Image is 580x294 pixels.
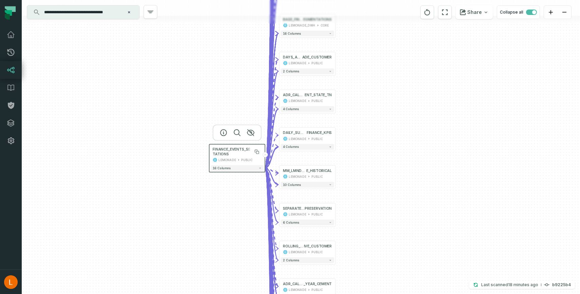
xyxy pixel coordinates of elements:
span: ADR_CALENDAR [283,282,304,287]
span: 2 columns [283,258,299,262]
button: Messages [45,212,90,239]
span: 2 columns [283,70,299,73]
span: DAYS_ACTIVE_LEMON [283,55,302,60]
button: zoom out [558,6,571,19]
span: PRESERVATION [305,206,332,211]
span: FINANCE_EVENTS_SEGMENTATIONS [213,147,261,156]
span: Messages [56,229,80,234]
button: - [262,152,268,157]
span: FINANCE_KPIS [307,131,332,135]
relative-time: Sep 17, 2025, 12:53 PM GMT+3 [508,282,538,287]
div: PUBLIC [311,212,323,217]
button: Share [456,5,493,19]
span: 16 columns [283,32,301,35]
span: 10 columns [283,183,301,186]
button: Tasks [91,212,136,239]
span: Home [16,229,30,234]
div: LEMONADE_DWH [289,23,315,28]
div: PUBLIC [311,174,323,179]
span: Tasks [106,229,121,234]
div: DAILY_SUMMARIZED_FINANCE_KPIS [283,131,332,135]
span: MM_LMND_USER_BRIDG [283,168,306,173]
div: ADR_CALENDAR_YEAR_CEMENT_STATE_TN [283,93,332,98]
p: About 5 minutes [90,74,129,82]
g: Edge from b7cc019b1570bc4c1d1845b34cdfcbf0 to 9d9ee8d191e66070f58dba06309280c6 [265,168,278,185]
span: 4 columns [283,107,299,111]
span: 4 columns [283,145,299,149]
h4: b9225b4 [552,283,571,287]
div: LEMONADE [289,250,306,255]
div: ROLLING_DAYS_ACTIVE_CUSTOMER [283,244,332,249]
div: LEMONADE [289,136,306,141]
div: PUBLIC [241,158,252,162]
div: MM_LMND_USER_BRIDGE_HISTORICAL [283,168,332,173]
div: LEMONADE [218,158,236,162]
div: PUBLIC [311,136,323,141]
div: PUBLIC [311,288,323,292]
div: CORE [321,23,329,28]
div: LEMONADE [289,99,306,103]
p: 5 steps [7,74,24,82]
div: SEPARATE_LOB_PRESERVATION [283,206,332,211]
div: LEMONADE [289,288,306,292]
div: Check out these product tours to help you get started with Foundational. [10,51,126,67]
div: DAYS_ACTIVE_LEMONADE_CUSTOMER [283,55,332,60]
span: ADE_CUSTOMER [302,55,332,60]
div: PUBLIC [311,61,323,66]
p: Last scanned [481,281,538,288]
div: PUBLIC [311,99,323,103]
button: Mark as completed [26,162,78,169]
button: Take the tour [26,134,73,148]
div: PUBLIC [311,250,323,255]
div: Find your Data Assets [26,103,115,110]
span: ENT_STATE_TN [305,93,332,98]
img: avatar of Linoy Tenenboim [4,275,18,289]
span: DAILY_SUMMARIZED_ [283,131,306,135]
div: Lineage Graph [26,188,115,194]
button: zoom in [544,6,558,19]
div: ADR_CALENDAR_YEAR_CEMENT [283,282,332,287]
span: IVE_CUSTOMER [304,244,332,249]
span: ROLLING_DAYS_ACT [283,244,304,249]
div: Close [119,3,131,15]
div: LEMONADE [289,212,306,217]
button: Clear search query [126,9,132,16]
div: Quickly find the right data asset in your stack. [26,115,118,129]
div: 2Lineage Graph [13,185,123,196]
span: 6 columns [283,221,299,224]
span: 16 columns [213,166,231,170]
div: LEMONADE [289,61,306,66]
button: Last scanned[DATE] 12:53:50 PMb9225b4 [469,281,575,289]
div: 1Find your Data Assets [13,101,123,112]
h1: Tasks [58,3,79,15]
g: Edge from b7cc019b1570bc4c1d1845b34cdfcbf0 to 9d9ee8d191e66070f58dba06309280c6 [265,168,278,173]
button: Collapse all [497,5,540,19]
span: _YEAR_CEMENT [304,282,332,287]
span: E_HISTORICAL [306,168,332,173]
span: ADR_CALENDAR_YEAR_CEM [283,93,305,98]
div: LEMONADE [289,174,306,179]
div: Welcome, [PERSON_NAME]! [10,26,126,51]
span: SEPARATE_LOB_ [283,206,305,211]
